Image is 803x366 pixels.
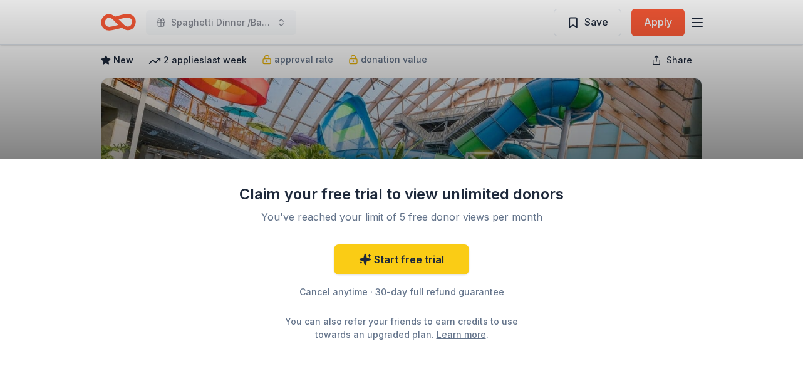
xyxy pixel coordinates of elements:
a: Learn more [437,328,486,341]
div: Cancel anytime · 30-day full refund guarantee [239,285,564,300]
div: Claim your free trial to view unlimited donors [239,184,564,204]
a: Start free trial [334,244,469,274]
div: You can also refer your friends to earn credits to use towards an upgraded plan. . [274,315,529,341]
div: You've reached your limit of 5 free donor views per month [254,209,549,224]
